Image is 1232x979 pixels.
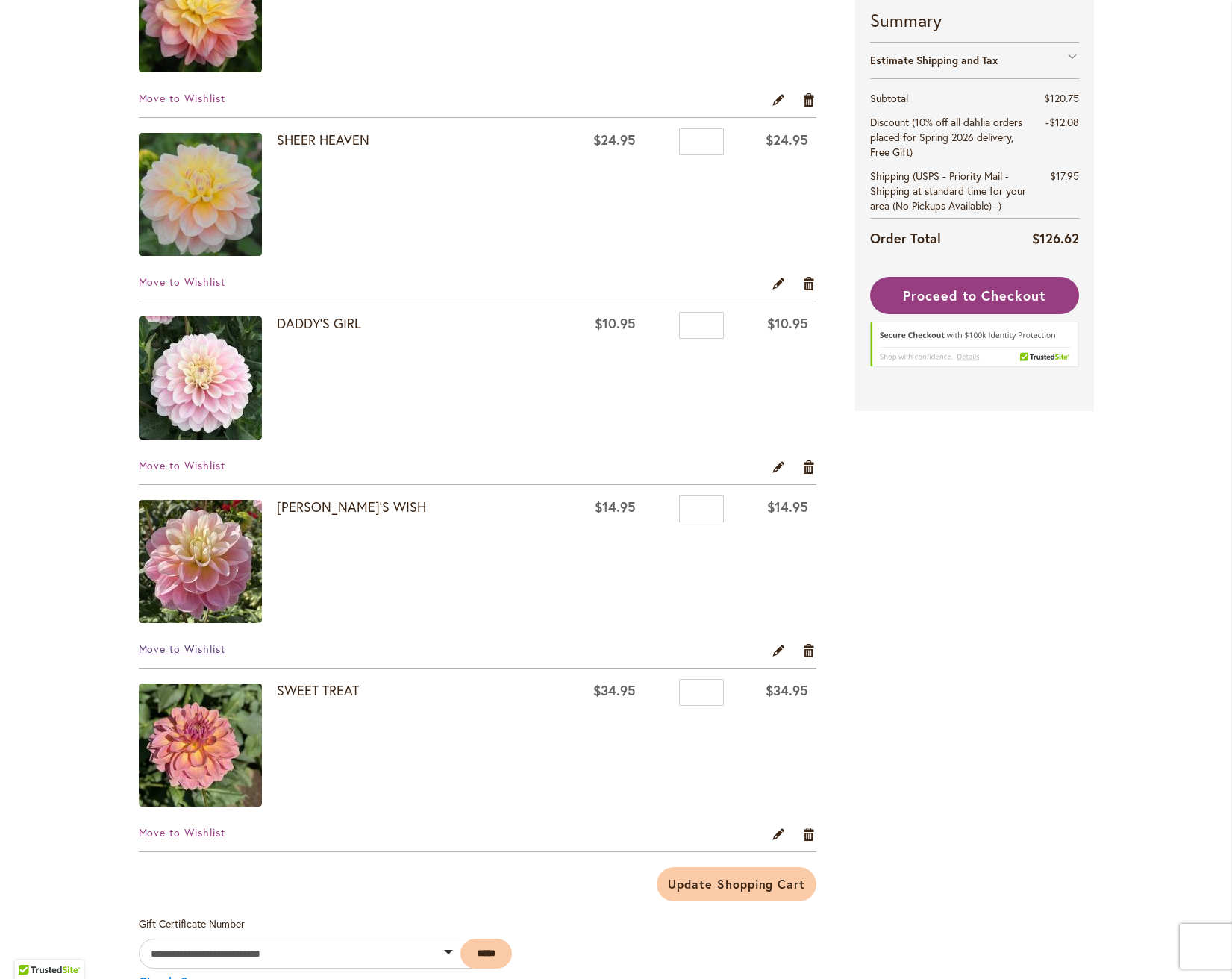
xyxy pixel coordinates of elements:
[870,87,1032,110] th: Subtotal
[139,500,277,627] a: GABBIE'S WISH
[1045,115,1079,129] span: -$12.08
[657,867,816,901] button: Update Shopping Cart
[139,458,226,472] a: Move to Wishlist
[1050,169,1079,183] span: $17.95
[767,314,808,332] span: $10.95
[277,314,361,332] a: DADDY'S GIRL
[870,169,1026,213] span: (USPS - Priority Mail - Shipping at standard time for your area (No Pickups Available) -)
[11,926,53,968] iframe: Launch Accessibility Center
[139,916,245,930] span: Gift Certificate Number
[870,7,1079,33] strong: Summary
[139,316,277,443] a: DADDY'S GIRL
[1032,229,1079,247] span: $126.62
[668,876,805,892] span: Update Shopping Cart
[277,498,426,516] a: [PERSON_NAME]'S WISH
[870,277,1079,314] button: Proceed to Checkout
[593,131,636,148] span: $24.95
[139,825,226,839] a: Move to Wishlist
[277,131,369,148] a: SHEER HEAVEN
[870,227,941,248] strong: Order Total
[139,133,262,256] img: SHEER HEAVEN
[766,681,808,699] span: $34.95
[139,133,277,260] a: SHEER HEAVEN
[139,91,226,105] a: Move to Wishlist
[595,498,636,516] span: $14.95
[870,169,910,183] span: Shipping
[139,684,262,807] img: SWEET TREAT
[139,316,262,440] img: DADDY'S GIRL
[903,287,1045,304] span: Proceed to Checkout
[277,681,359,699] a: SWEET TREAT
[870,115,1022,159] span: Discount (10% off all dahlia orders placed for Spring 2026 delivery, Free Gift)
[1044,91,1079,105] span: $120.75
[766,131,808,148] span: $24.95
[870,53,998,67] strong: Estimate Shipping and Tax
[139,684,277,810] a: SWEET TREAT
[139,275,226,289] a: Move to Wishlist
[593,681,636,699] span: $34.95
[767,498,808,516] span: $14.95
[870,322,1079,374] div: TrustedSite Certified
[139,500,262,623] img: GABBIE'S WISH
[139,642,226,656] a: Move to Wishlist
[595,314,636,332] span: $10.95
